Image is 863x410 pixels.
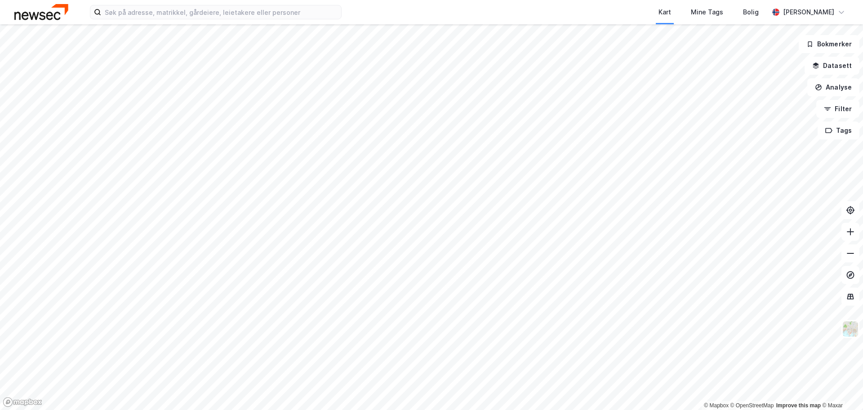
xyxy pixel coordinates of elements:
button: Bokmerker [799,35,859,53]
input: Søk på adresse, matrikkel, gårdeiere, leietakere eller personer [101,5,341,19]
img: newsec-logo.f6e21ccffca1b3a03d2d.png [14,4,68,20]
div: [PERSON_NAME] [783,7,834,18]
div: Mine Tags [691,7,723,18]
iframe: Chat Widget [818,367,863,410]
a: OpenStreetMap [730,402,774,409]
button: Analyse [807,78,859,96]
a: Improve this map [776,402,821,409]
button: Datasett [805,57,859,75]
button: Tags [818,122,859,140]
img: Z [842,320,859,338]
div: Bolig [743,7,759,18]
button: Filter [816,100,859,118]
div: Kart [658,7,671,18]
a: Mapbox homepage [3,397,42,407]
a: Mapbox [704,402,729,409]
